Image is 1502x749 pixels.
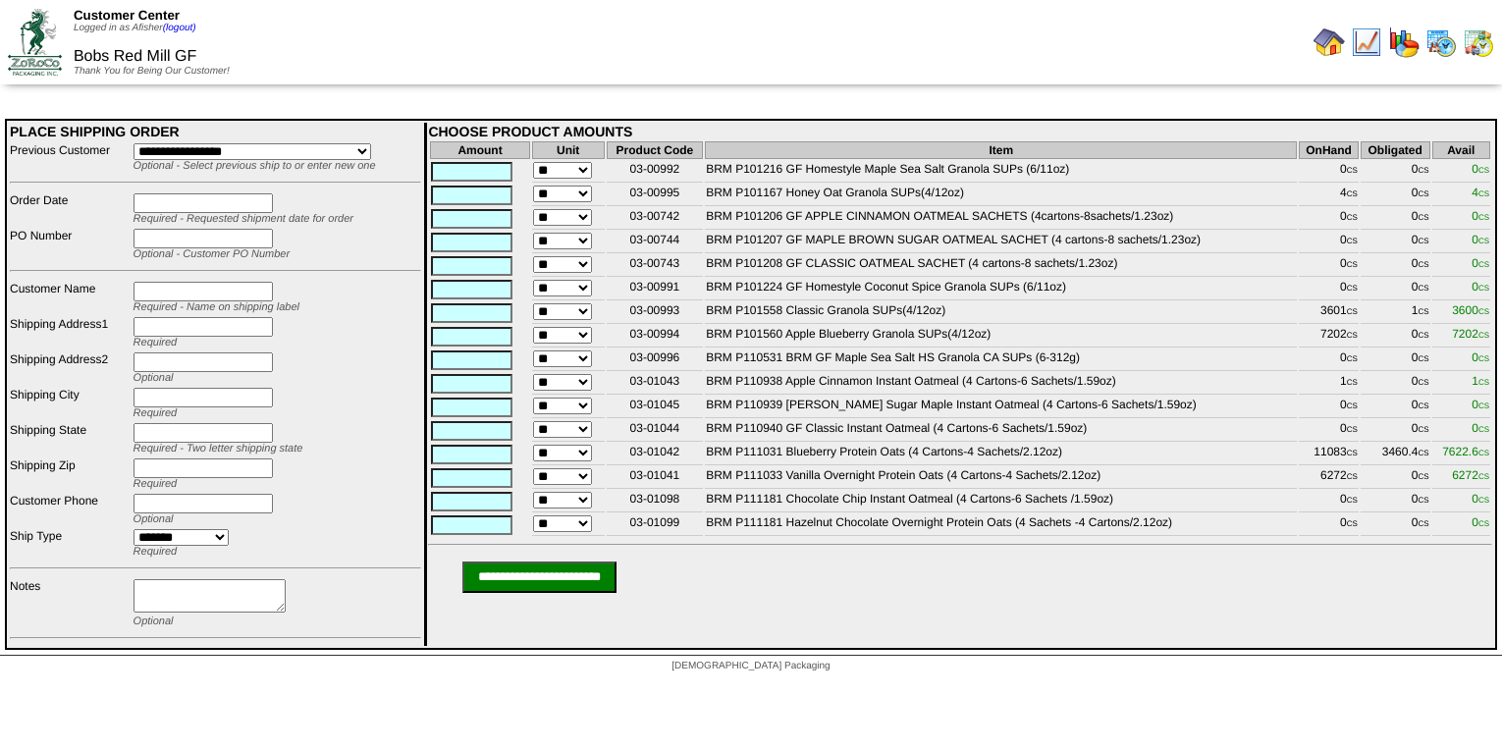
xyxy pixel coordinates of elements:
[607,302,704,324] td: 03-00993
[1418,284,1428,293] span: CS
[1361,279,1430,300] td: 0
[1361,397,1430,418] td: 0
[705,302,1297,324] td: BRM P101558 Classic Granola SUPs(4/12oz)
[1299,326,1358,348] td: 7202
[1347,284,1358,293] span: CS
[705,491,1297,512] td: BRM P111181 Chocolate Chip Instant Oatmeal (4 Cartons-6 Sachets /1.59oz)
[1472,492,1489,506] span: 0
[134,372,174,384] span: Optional
[1361,491,1430,512] td: 0
[1478,378,1489,387] span: CS
[1478,213,1489,222] span: CS
[134,301,299,313] span: Required - Name on shipping label
[671,661,830,671] span: [DEMOGRAPHIC_DATA] Packaging
[607,420,704,442] td: 03-01044
[1418,449,1428,457] span: CS
[134,337,178,348] span: Required
[607,491,704,512] td: 03-01098
[1361,326,1430,348] td: 0
[1299,373,1358,395] td: 1
[532,141,605,159] th: Unit
[1361,420,1430,442] td: 0
[1347,331,1358,340] span: CS
[1299,514,1358,536] td: 0
[1472,398,1489,411] span: 0
[428,124,1492,139] div: CHOOSE PRODUCT AMOUNTS
[1299,349,1358,371] td: 0
[1418,331,1428,340] span: CS
[1418,260,1428,269] span: CS
[1478,449,1489,457] span: CS
[1478,519,1489,528] span: CS
[1472,350,1489,364] span: 0
[1478,166,1489,175] span: CS
[607,349,704,371] td: 03-00996
[74,48,196,65] span: Bobs Red Mill GF
[1347,472,1358,481] span: CS
[1361,302,1430,324] td: 1
[1299,467,1358,489] td: 6272
[1299,444,1358,465] td: 11083
[134,407,178,419] span: Required
[163,23,196,33] a: (logout)
[607,373,704,395] td: 03-01043
[9,192,131,226] td: Order Date
[607,444,704,465] td: 03-01042
[1299,279,1358,300] td: 0
[1361,161,1430,183] td: 0
[607,161,704,183] td: 03-00992
[1299,141,1358,159] th: OnHand
[1478,401,1489,410] span: CS
[1361,232,1430,253] td: 0
[1452,327,1489,341] span: 7202
[1418,189,1428,198] span: CS
[1478,260,1489,269] span: CS
[705,141,1297,159] th: Item
[705,349,1297,371] td: BRM P110531 BRM GF Maple Sea Salt HS Granola CA SUPs (6-312g)
[1472,162,1489,176] span: 0
[1418,354,1428,363] span: CS
[1347,166,1358,175] span: CS
[1361,467,1430,489] td: 0
[705,373,1297,395] td: BRM P110938 Apple Cinnamon Instant Oatmeal (4 Cartons-6 Sachets/1.59oz)
[607,326,704,348] td: 03-00994
[1432,141,1490,159] th: Avail
[74,66,230,77] span: Thank You for Being Our Customer!
[1299,491,1358,512] td: 0
[1347,449,1358,457] span: CS
[607,185,704,206] td: 03-00995
[607,208,704,230] td: 03-00742
[1478,354,1489,363] span: CS
[1299,185,1358,206] td: 4
[9,142,131,173] td: Previous Customer
[1418,237,1428,245] span: CS
[134,615,174,627] span: Optional
[1472,280,1489,294] span: 0
[1361,255,1430,277] td: 0
[1418,519,1428,528] span: CS
[1478,284,1489,293] span: CS
[1418,472,1428,481] span: CS
[1478,307,1489,316] span: CS
[134,213,353,225] span: Required - Requested shipment date for order
[9,493,131,526] td: Customer Phone
[607,467,704,489] td: 03-01041
[607,279,704,300] td: 03-00991
[1347,237,1358,245] span: CS
[1472,209,1489,223] span: 0
[1418,425,1428,434] span: CS
[705,185,1297,206] td: BRM P101167 Honey Oat Granola SUPs(4/12oz)
[1361,141,1430,159] th: Obligated
[705,467,1297,489] td: BRM P111033 Vanilla Overnight Protein Oats (4 Cartons-4 Sachets/2.12oz)
[1452,468,1489,482] span: 6272
[1463,27,1494,58] img: calendarinout.gif
[1361,373,1430,395] td: 0
[1347,260,1358,269] span: CS
[1418,378,1428,387] span: CS
[607,397,704,418] td: 03-01045
[705,161,1297,183] td: BRM P101216 GF Homestyle Maple Sea Salt Granola SUPs (6/11oz)
[1347,401,1358,410] span: CS
[607,141,704,159] th: Product Code
[1418,496,1428,505] span: CS
[1472,256,1489,270] span: 0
